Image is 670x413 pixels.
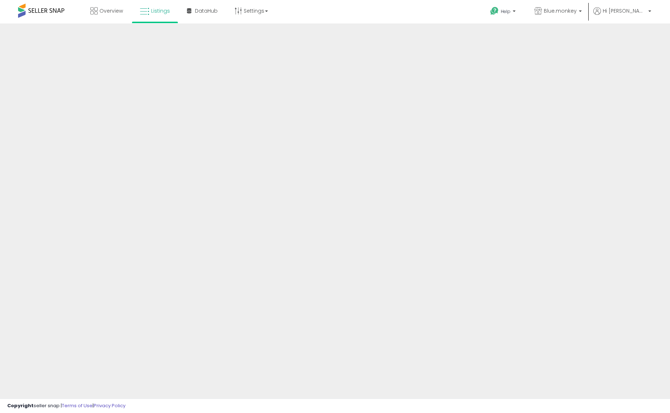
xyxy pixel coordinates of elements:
span: Hi [PERSON_NAME] [603,7,646,14]
span: Listings [151,7,170,14]
a: Hi [PERSON_NAME] [593,7,651,23]
i: Get Help [490,7,499,16]
a: Help [485,1,523,23]
span: DataHub [195,7,218,14]
span: Overview [99,7,123,14]
span: Blue.monkey [544,7,577,14]
span: Help [501,8,511,14]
